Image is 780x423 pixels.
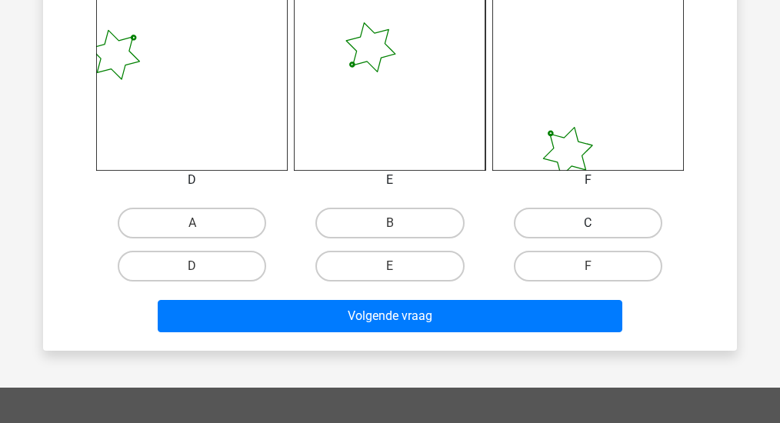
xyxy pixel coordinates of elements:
label: A [118,208,266,238]
div: F [481,171,695,189]
div: E [282,171,497,189]
label: F [514,251,662,281]
label: C [514,208,662,238]
button: Volgende vraag [158,300,623,332]
div: D [85,171,299,189]
label: B [315,208,464,238]
label: E [315,251,464,281]
label: D [118,251,266,281]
